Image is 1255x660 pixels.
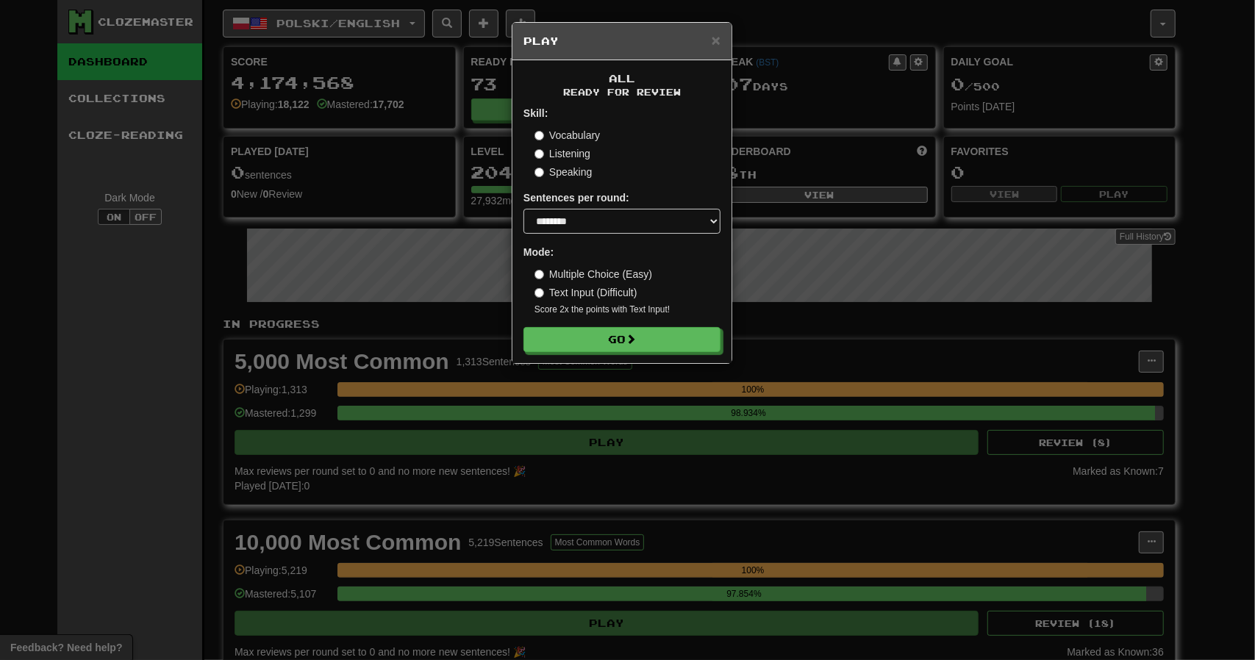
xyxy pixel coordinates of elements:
small: Score 2x the points with Text Input ! [534,304,721,316]
button: Go [523,327,721,352]
input: Text Input (Difficult) [534,288,544,298]
label: Vocabulary [534,128,600,143]
strong: Skill: [523,107,548,119]
small: Ready for Review [523,86,721,98]
label: Multiple Choice (Easy) [534,267,652,281]
span: × [712,32,721,49]
strong: Mode: [523,246,554,258]
label: Sentences per round: [523,190,629,205]
label: Speaking [534,165,592,179]
span: All [609,72,635,85]
input: Listening [534,149,544,159]
input: Multiple Choice (Easy) [534,270,544,279]
input: Speaking [534,168,544,177]
button: Close [712,32,721,48]
h5: Play [523,34,721,49]
label: Listening [534,146,590,161]
input: Vocabulary [534,131,544,140]
label: Text Input (Difficult) [534,285,637,300]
